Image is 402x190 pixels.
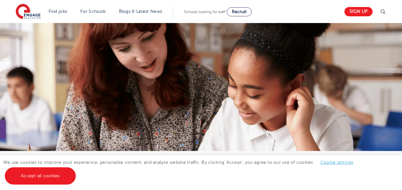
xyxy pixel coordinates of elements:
[3,160,360,178] span: We use cookies to improve your experience, personalise content, and analyse website traffic. By c...
[80,9,106,14] a: For Schools
[16,4,41,20] img: Engage Education
[49,9,67,14] a: Find jobs
[5,167,76,185] a: Accept all cookies
[320,160,353,165] a: Cookie settings
[232,9,247,14] span: Recruit
[184,10,225,14] span: Schools looking for staff
[227,7,252,16] a: Recruit
[119,9,162,14] a: Blogs & Latest News
[344,7,373,16] a: Sign up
